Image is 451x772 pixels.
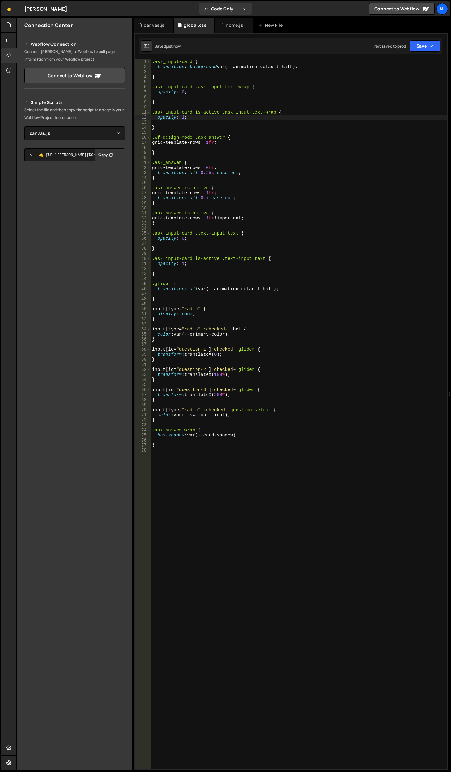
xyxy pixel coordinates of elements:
[258,22,285,28] div: New File
[135,180,151,185] div: 25
[184,22,207,28] div: global.css
[135,145,151,150] div: 18
[135,175,151,180] div: 24
[135,201,151,206] div: 29
[135,216,151,221] div: 32
[135,69,151,74] div: 3
[369,3,435,15] a: Connect to Webflow
[135,79,151,85] div: 5
[135,266,151,271] div: 42
[135,271,151,276] div: 43
[135,211,151,216] div: 31
[135,150,151,155] div: 19
[24,233,126,289] iframe: YouTube video player
[135,74,151,79] div: 4
[135,281,151,286] div: 45
[135,433,151,438] div: 75
[135,190,151,196] div: 27
[135,392,151,397] div: 67
[24,48,125,63] p: Connect [PERSON_NAME] to Webflow to pull page information from your Webflow project
[135,165,151,170] div: 22
[135,64,151,69] div: 2
[135,236,151,241] div: 36
[135,307,151,312] div: 50
[135,448,151,453] div: 78
[135,327,151,332] div: 54
[135,206,151,211] div: 30
[135,185,151,190] div: 26
[135,95,151,100] div: 8
[135,59,151,64] div: 1
[95,148,116,161] button: Copy
[135,438,151,443] div: 76
[135,342,151,347] div: 57
[226,22,243,28] div: home.js
[24,148,125,161] textarea: <!--🤙 [URL][PERSON_NAME][DOMAIN_NAME]> <script>document.addEventListener("DOMContentLoaded", func...
[135,170,151,175] div: 23
[95,148,125,161] div: Button group with nested dropdown
[135,286,151,291] div: 46
[135,337,151,342] div: 56
[135,130,151,135] div: 15
[144,22,165,28] div: canvas.js
[135,372,151,377] div: 63
[135,322,151,327] div: 53
[135,90,151,95] div: 7
[199,3,252,15] button: Code Only
[135,382,151,387] div: 65
[135,160,151,165] div: 21
[135,352,151,357] div: 59
[135,357,151,362] div: 60
[24,106,125,121] p: Select the file and then copy the script to a page in your Webflow Project footer code.
[135,347,151,352] div: 58
[135,407,151,412] div: 70
[135,221,151,226] div: 33
[155,44,181,49] div: Saved
[135,140,151,145] div: 17
[135,251,151,256] div: 39
[135,387,151,392] div: 66
[135,367,151,372] div: 62
[135,85,151,90] div: 6
[135,402,151,407] div: 69
[135,261,151,266] div: 41
[135,115,151,120] div: 12
[135,231,151,236] div: 35
[436,3,448,15] a: Mi
[166,44,181,49] div: just now
[24,99,125,106] h2: Simple Scripts
[135,110,151,115] div: 11
[135,105,151,110] div: 10
[135,412,151,418] div: 71
[135,312,151,317] div: 51
[24,22,73,29] h2: Connection Center
[135,296,151,301] div: 48
[135,301,151,307] div: 49
[135,241,151,246] div: 37
[135,276,151,281] div: 44
[135,100,151,105] div: 9
[135,362,151,367] div: 61
[135,423,151,428] div: 73
[135,317,151,322] div: 52
[410,40,440,52] button: Save
[135,226,151,231] div: 34
[135,125,151,130] div: 14
[135,155,151,160] div: 20
[135,443,151,448] div: 77
[135,135,151,140] div: 16
[24,40,125,48] h2: Webflow Connection
[135,418,151,423] div: 72
[135,291,151,296] div: 47
[135,120,151,125] div: 13
[135,196,151,201] div: 28
[135,246,151,251] div: 38
[135,256,151,261] div: 40
[24,68,125,83] a: Connect to Webflow
[135,428,151,433] div: 74
[24,5,67,13] div: [PERSON_NAME]
[135,397,151,402] div: 68
[24,172,126,229] iframe: YouTube video player
[135,377,151,382] div: 64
